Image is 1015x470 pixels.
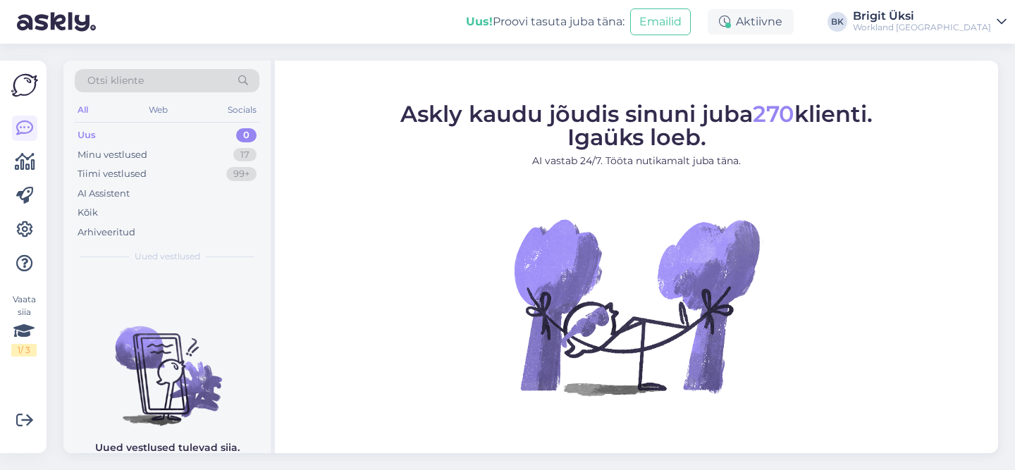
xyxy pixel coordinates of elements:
button: Emailid [630,8,691,35]
span: Uued vestlused [135,250,200,263]
div: Minu vestlused [78,148,147,162]
div: All [75,101,91,119]
div: 0 [236,128,257,142]
img: No Chat active [510,180,763,433]
span: Askly kaudu jõudis sinuni juba klienti. Igaüks loeb. [400,100,873,151]
div: Tiimi vestlused [78,167,147,181]
div: Vaata siia [11,293,37,357]
div: 99+ [226,167,257,181]
div: Workland [GEOGRAPHIC_DATA] [853,22,991,33]
div: Arhiveeritud [78,225,135,240]
div: AI Assistent [78,187,130,201]
a: Brigit ÜksiWorkland [GEOGRAPHIC_DATA] [853,11,1007,33]
div: Socials [225,101,259,119]
div: 1 / 3 [11,344,37,357]
p: Uued vestlused tulevad siia. [95,440,240,455]
img: No chats [63,301,271,428]
div: Aktiivne [708,9,794,35]
b: Uus! [466,15,493,28]
div: Uus [78,128,96,142]
span: 270 [753,100,794,128]
div: BK [828,12,847,32]
div: Kõik [78,206,98,220]
div: Web [146,101,171,119]
p: AI vastab 24/7. Tööta nutikamalt juba täna. [400,154,873,168]
img: Askly Logo [11,72,38,99]
div: Proovi tasuta juba täna: [466,13,625,30]
span: Otsi kliente [87,73,144,88]
div: 17 [233,148,257,162]
div: Brigit Üksi [853,11,991,22]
